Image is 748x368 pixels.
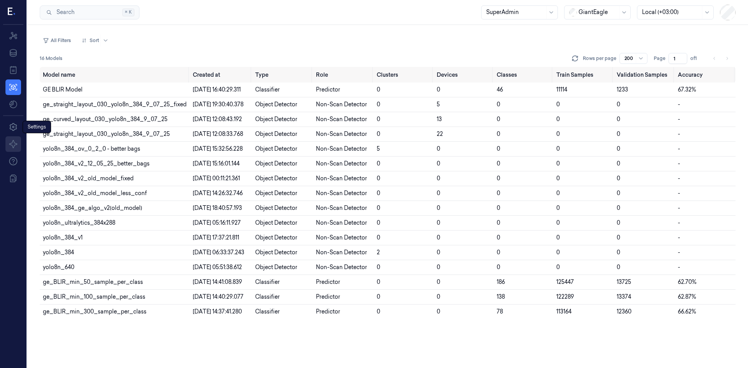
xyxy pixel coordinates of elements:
span: [DATE] 15:32:56.228 [193,145,243,152]
div: Settings [23,121,51,133]
span: 0 [437,160,440,167]
span: - [678,234,680,241]
span: [DATE] 06:33:37.243 [193,249,244,256]
span: yolo8n_384_v1 [43,234,83,241]
span: 125447 [556,278,574,285]
button: All Filters [40,34,74,47]
span: yolo8n_384_ov_0_2_0 - better bags [43,145,140,152]
span: 0 [497,219,500,226]
span: 0 [556,190,560,197]
span: [DATE] 16:40:29.311 [193,86,241,93]
span: 0 [617,219,620,226]
span: 0 [556,160,560,167]
span: 67.32% [678,86,696,93]
span: yolo8n_384_v2_12_05_25_better_bags [43,160,150,167]
span: 16 Models [40,55,62,62]
span: 22 [437,130,443,137]
span: - [678,145,680,152]
span: yolo8n_ultralytics_384x288 [43,219,115,226]
span: 62.87% [678,293,696,300]
span: 13725 [617,278,631,285]
span: Non-Scan Detector [316,234,367,241]
span: 0 [617,145,620,152]
span: 0 [556,234,560,241]
span: 0 [377,160,380,167]
span: 0 [377,308,380,315]
span: 0 [497,234,500,241]
span: [DATE] 14:40:29.077 [193,293,243,300]
span: 0 [497,116,500,123]
span: Predictor [316,293,340,300]
span: yolo8n_384_v2_old_model_less_conf [43,190,147,197]
span: 0 [437,293,440,300]
span: 0 [497,190,500,197]
span: 113164 [556,308,572,315]
span: 0 [437,234,440,241]
span: ge_BLIR_min_50_sample_per_class [43,278,143,285]
span: [DATE] 18:40:57.193 [193,204,242,211]
span: 0 [617,190,620,197]
span: 0 [617,234,620,241]
span: 62.70% [678,278,697,285]
span: 0 [617,249,620,256]
span: yolo8n_640 [43,264,74,271]
th: Role [313,67,374,83]
span: 0 [377,116,380,123]
span: 46 [497,86,503,93]
span: 0 [437,190,440,197]
span: 0 [556,219,560,226]
span: yolo8n_384_v2_old_model_fixed [43,175,134,182]
span: yolo8n_384 [43,249,74,256]
span: 0 [377,190,380,197]
span: 0 [437,175,440,182]
span: 0 [617,130,620,137]
span: [DATE] 00:11:21.361 [193,175,240,182]
span: 0 [437,204,440,211]
span: Predictor [316,278,340,285]
span: [DATE] 05:51:38.612 [193,264,242,271]
span: 0 [497,249,500,256]
span: yolo8n_384_ge_algo_v2(old_model) [43,204,142,211]
span: 13374 [617,293,631,300]
span: Object Detector [255,249,297,256]
span: 0 [377,219,380,226]
span: Object Detector [255,116,297,123]
span: [DATE] 05:16:11.927 [193,219,241,226]
span: [DATE] 12:08:33.768 [193,130,243,137]
span: 0 [556,145,560,152]
span: 0 [497,264,500,271]
span: 0 [377,264,380,271]
span: - [678,160,680,167]
span: 0 [497,204,500,211]
span: Search [53,8,74,16]
span: Non-Scan Detector [316,175,367,182]
span: Non-Scan Detector [316,204,367,211]
span: ge_straight_layout_030_yolo8n_384_9_07_25_fixed [43,101,187,108]
span: Page [654,55,665,62]
span: 138 [497,293,505,300]
span: 1233 [617,86,628,93]
th: Type [252,67,313,83]
span: 0 [497,145,500,152]
span: 11114 [556,86,567,93]
span: [DATE] 14:26:32.746 [193,190,243,197]
span: Classifier [255,278,280,285]
span: 0 [556,101,560,108]
span: [DATE] 12:08:43.192 [193,116,242,123]
span: - [678,116,680,123]
th: Train Samples [553,67,614,83]
span: [DATE] 17:37:21.811 [193,234,239,241]
th: Clusters [374,67,434,83]
span: 0 [617,160,620,167]
span: 0 [556,175,560,182]
span: Non-Scan Detector [316,145,367,152]
span: 0 [377,234,380,241]
span: ge_curved_layout_030_yolo8n_384_9_07_25 [43,116,168,123]
span: 186 [497,278,505,285]
span: Predictor [316,86,340,93]
span: [DATE] 14:41:08.839 [193,278,242,285]
span: Non-Scan Detector [316,116,367,123]
span: [DATE] 15:16:01.144 [193,160,240,167]
span: Object Detector [255,175,297,182]
span: 13 [437,116,442,123]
